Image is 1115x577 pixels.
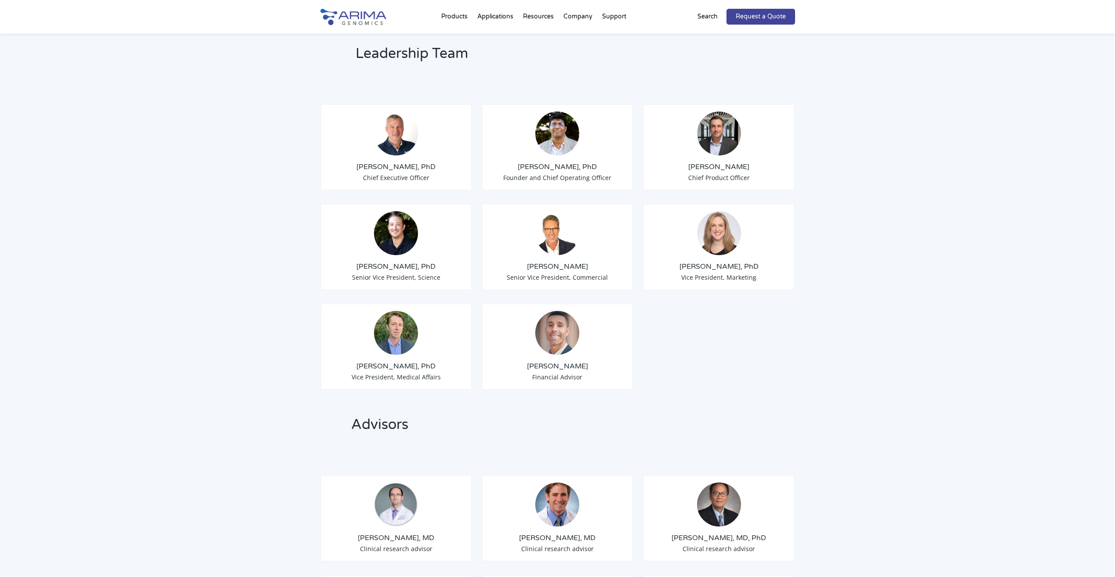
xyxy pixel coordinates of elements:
h2: Leadership Team [356,44,670,70]
span: Senior Vice President, Commercial [507,273,608,281]
h3: [PERSON_NAME], PhD [650,262,788,271]
span: Clinical research advisor [360,545,432,553]
img: Ken-Young.jpeg [697,483,741,527]
h3: [PERSON_NAME], PhD [489,162,626,172]
img: A.-Seltser-Headshot.jpeg [535,311,579,355]
h3: [PERSON_NAME], PhD [328,162,465,172]
p: Search [697,11,718,22]
span: Vice President, Medical Affairs [352,373,441,381]
img: Sid-Selvaraj_Arima-Genomics.png [535,112,579,155]
img: Anthony-Schmitt_Arima-Genomics.png [374,211,418,255]
span: Clinical research advisor [521,545,594,553]
img: Darren-Sigal.jpg [535,483,579,527]
h3: [PERSON_NAME], PhD [328,361,465,371]
img: Chris-Roberts.jpg [697,112,741,155]
span: Chief Product Officer [688,173,750,182]
img: 19364919-cf75-45a2-a608-1b8b29f8b955.jpg [697,211,741,255]
h3: [PERSON_NAME], MD [489,533,626,543]
img: David-Duvall-Headshot.jpg [535,211,579,255]
span: Chief Executive Officer [363,173,429,182]
h3: [PERSON_NAME] [650,162,788,172]
span: Financial Advisor [532,373,582,381]
h3: [PERSON_NAME], MD [328,533,465,543]
img: 1632501909860.jpeg [374,311,418,355]
h3: [PERSON_NAME], MD, PhD [650,533,788,543]
span: Founder and Chief Operating Officer [503,173,611,182]
h3: [PERSON_NAME] [489,262,626,271]
span: Clinical research advisor [683,545,755,553]
img: Tom-Willis.jpg [374,112,418,155]
h3: [PERSON_NAME], PhD [328,262,465,271]
h3: [PERSON_NAME] [489,361,626,371]
img: Arima-Genomics-logo [320,9,386,25]
a: Request a Quote [726,9,795,25]
span: Vice President, Marketing [681,273,756,281]
img: Matija-Snuderl.png [374,483,418,527]
h2: Advisors [351,415,545,441]
span: Senior Vice President, Science [352,273,440,281]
